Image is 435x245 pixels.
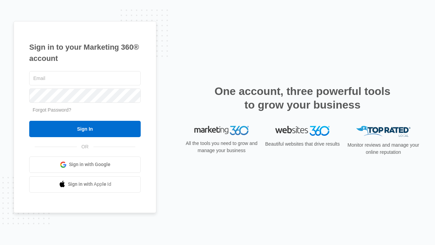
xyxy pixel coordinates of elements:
[69,161,110,168] span: Sign in with Google
[68,181,111,188] span: Sign in with Apple Id
[29,121,141,137] input: Sign In
[29,157,141,173] a: Sign in with Google
[77,143,93,150] span: OR
[29,71,141,85] input: Email
[212,84,393,112] h2: One account, three powerful tools to grow your business
[264,141,341,148] p: Beautiful websites that drive results
[275,126,330,136] img: Websites 360
[29,176,141,193] a: Sign in with Apple Id
[356,126,411,137] img: Top Rated Local
[194,126,249,135] img: Marketing 360
[29,42,141,64] h1: Sign in to your Marketing 360® account
[33,107,71,113] a: Forgot Password?
[345,142,421,156] p: Monitor reviews and manage your online reputation
[184,140,260,154] p: All the tools you need to grow and manage your business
